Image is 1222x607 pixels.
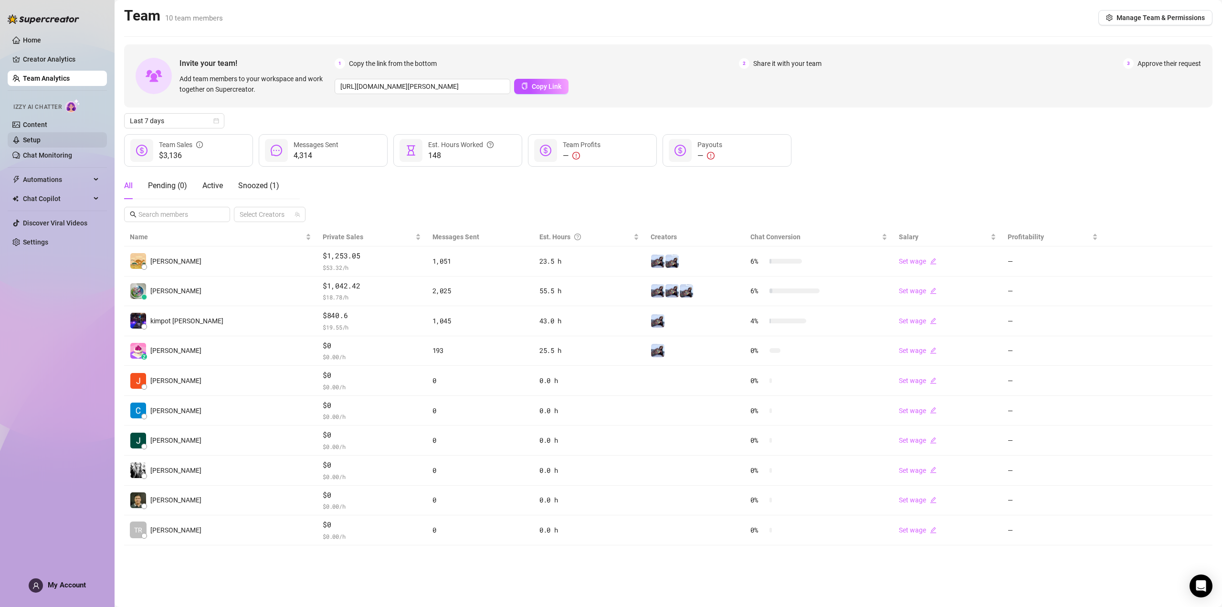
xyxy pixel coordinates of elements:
span: kimpot [PERSON_NAME] [150,316,223,326]
span: $ 0.00 /h [323,501,421,511]
td: — [1002,366,1104,396]
img: logo-BBDzfeDw.svg [8,14,79,24]
span: exclamation-circle [707,152,715,160]
span: Messages Sent [294,141,338,149]
span: [PERSON_NAME] [150,465,201,476]
button: Manage Team & Permissions [1098,10,1212,25]
span: Copy the link from the bottom [349,58,437,69]
img: Chris John Mara… [130,253,146,269]
img: kimpot TV [130,313,146,329]
span: $ 0.00 /h [323,472,421,481]
a: Creator Analytics [23,52,99,67]
div: 0 [432,495,528,505]
span: info-circle [196,139,203,150]
img: Joh Randolph Ca… [130,433,146,448]
span: question-circle [574,232,581,242]
span: edit [930,377,937,384]
span: edit [930,527,937,533]
span: $0 [323,490,421,501]
span: setting [1106,14,1113,21]
span: Snoozed ( 1 ) [238,181,279,190]
span: edit [930,497,937,503]
div: Open Intercom Messenger [1190,575,1212,597]
div: 0 [432,465,528,476]
span: edit [930,288,937,294]
span: 0 % [750,345,766,356]
td: — [1002,277,1104,307]
td: — [1002,246,1104,277]
span: $0 [323,340,421,351]
img: AI Chatter [65,99,80,113]
span: TR [134,525,142,535]
span: exclamation-circle [572,152,580,160]
span: Active [202,181,223,190]
input: Search members [138,209,217,220]
span: copy [521,83,528,89]
a: Settings [23,238,48,246]
a: Set wageedit [899,317,937,325]
a: Content [23,121,47,128]
span: edit [930,347,937,354]
span: $840.6 [323,310,421,321]
a: Set wageedit [899,407,937,415]
span: message [271,145,282,156]
a: Chat Monitoring [23,151,72,159]
span: $ 0.00 /h [323,412,421,421]
span: $1,042.42 [323,280,421,292]
span: Private Sales [323,233,363,241]
span: 0 % [750,375,766,386]
span: Invite your team! [179,57,335,69]
img: Madel Coronacio… [130,462,146,478]
a: Set wageedit [899,496,937,504]
div: 193 [432,345,528,356]
span: calendar [213,118,219,124]
span: 0 % [750,465,766,476]
span: Name [130,232,304,242]
span: user [32,582,40,589]
span: Payouts [697,141,722,149]
a: Home [23,36,41,44]
a: Set wageedit [899,377,937,384]
img: PETITE [651,284,664,298]
div: 23.5 h [539,256,639,266]
span: [PERSON_NAME] [150,345,201,356]
td: — [1002,486,1104,516]
span: Messages Sent [432,233,479,241]
span: dollar-circle [136,145,147,156]
div: 0.0 h [539,375,639,386]
div: 0 [432,405,528,416]
span: 0 % [750,495,766,505]
div: z [141,354,147,360]
span: Automations [23,172,91,187]
span: $0 [323,370,421,381]
span: [PERSON_NAME] [150,375,201,386]
div: Est. Hours [539,232,632,242]
span: Copy Link [532,83,561,90]
span: $ 0.00 /h [323,532,421,541]
a: Set wageedit [899,347,937,354]
span: 3 [1123,58,1134,69]
div: 0.0 h [539,405,639,416]
div: 25.5 h [539,345,639,356]
span: $0 [323,400,421,411]
img: Niko Catapang [130,283,146,299]
span: Chat Copilot [23,191,91,206]
span: Izzy AI Chatter [13,103,62,112]
div: Est. Hours Worked [428,139,494,150]
div: 0.0 h [539,495,639,505]
div: 0.0 h [539,525,639,535]
img: Jella Catapang [130,373,146,389]
span: Add team members to your workspace and work together on Supercreator. [179,74,331,95]
span: $ 0.00 /h [323,442,421,451]
div: 43.0 h [539,316,639,326]
div: 55.5 h [539,286,639,296]
div: 1,045 [432,316,528,326]
span: 4,314 [294,150,338,161]
span: Manage Team & Permissions [1117,14,1205,21]
div: 0 [432,435,528,446]
span: dollar-circle [540,145,551,156]
span: edit [930,258,937,265]
div: 1,051 [432,256,528,266]
span: [PERSON_NAME] [150,525,201,535]
img: 19 [665,284,679,298]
